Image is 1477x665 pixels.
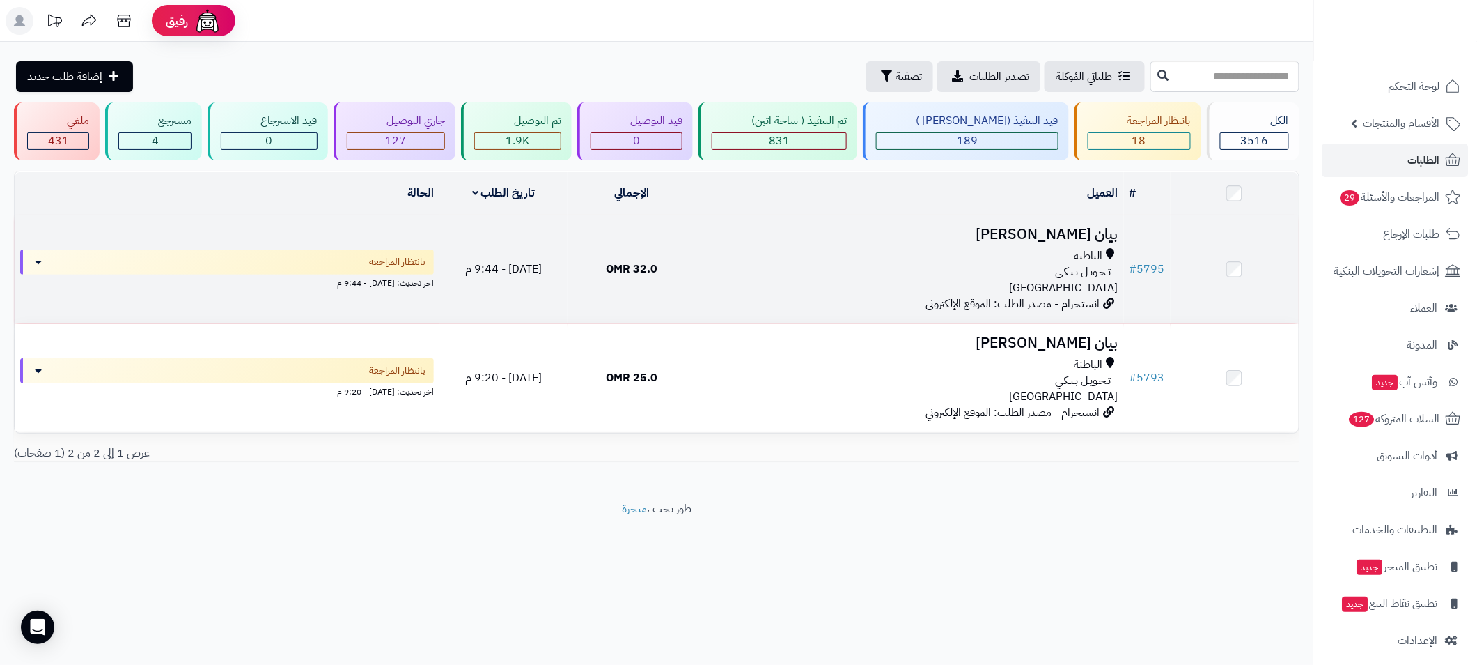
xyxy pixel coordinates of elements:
[37,7,72,38] a: تحديثات المنصة
[20,275,434,289] div: اخر تحديث: [DATE] - 9:44 م
[347,113,445,129] div: جاري التوصيل
[926,296,1100,312] span: انستجرام - مصدر الطلب: الموقع الإلكتروني
[1010,280,1118,296] span: [GEOGRAPHIC_DATA]
[1384,224,1440,244] span: طلبات الإرجاع
[1357,560,1383,575] span: جديد
[1322,291,1469,325] a: العملاء
[21,611,54,644] div: Open Intercom Messenger
[1389,77,1440,96] span: لوحة التحكم
[1322,328,1469,362] a: المدونة
[1356,557,1438,576] span: تطبيق المتجر
[606,369,657,386] span: 25.0 OMR
[1130,369,1137,386] span: #
[575,102,696,160] a: قيد التوصيل 0
[1341,594,1438,613] span: تطبيق نقاط البيع
[1130,185,1136,201] a: #
[27,113,89,129] div: ملغي
[1322,439,1469,473] a: أدوات التسويق
[1045,61,1145,92] a: طلباتي المُوكلة
[1088,185,1118,201] a: العميل
[465,369,542,386] span: [DATE] - 9:20 م
[876,113,1058,129] div: قيد التنفيذ ([PERSON_NAME] )
[166,13,188,29] span: رفيق
[1334,261,1440,281] span: إشعارات التحويلات البنكية
[385,132,406,149] span: 127
[1322,365,1469,399] a: وآتس آبجديد
[926,404,1100,421] span: انستجرام - مصدر الطلب: الموقع الإلكتروني
[369,364,425,378] span: بانتظار المراجعة
[102,102,205,160] a: مسترجع 4
[1322,181,1469,214] a: المراجعات والأسئلة29
[1322,624,1469,657] a: الإعدادات
[1130,261,1137,277] span: #
[1322,217,1469,251] a: طلبات الإرجاع
[957,132,978,149] span: 189
[152,132,159,149] span: 4
[1398,631,1438,650] span: الإعدادات
[896,68,922,85] span: تصفية
[1353,520,1438,540] span: التطبيقات والخدمات
[465,261,542,277] span: [DATE] - 9:44 م
[458,102,575,160] a: تم التوصيل 1.9K
[27,68,102,85] span: إضافة طلب جديد
[1322,144,1469,177] a: الطلبات
[1343,597,1368,612] span: جديد
[1408,151,1440,170] span: الطلبات
[1074,357,1103,373] span: الباطنة
[1322,587,1469,620] a: تطبيق نقاط البيعجديد
[1407,335,1438,355] span: المدونة
[48,132,69,149] span: 431
[614,185,649,201] a: الإجمالي
[1322,402,1469,436] a: السلات المتروكة127
[119,133,191,149] div: 4
[265,132,272,149] span: 0
[474,113,561,129] div: تم التوصيل
[1322,550,1469,583] a: تطبيق المتجرجديد
[860,102,1071,160] a: قيد التنفيذ ([PERSON_NAME] ) 189
[866,61,933,92] button: تصفية
[221,113,317,129] div: قيد الاسترجاع
[475,133,561,149] div: 1916
[606,261,657,277] span: 32.0 OMR
[20,383,434,398] div: اخر تحديث: [DATE] - 9:20 م
[1074,248,1103,264] span: الباطنة
[1322,254,1469,288] a: إشعارات التحويلات البنكية
[1130,261,1165,277] a: #5795
[591,133,682,149] div: 0
[407,185,434,201] a: الحالة
[1056,68,1113,85] span: طلباتي المُوكلة
[506,132,529,149] span: 1.9K
[1130,369,1165,386] a: #5793
[194,7,221,35] img: ai-face.png
[1371,372,1438,392] span: وآتس آب
[1088,113,1191,129] div: بانتظار المراجعة
[472,185,536,201] a: تاريخ الطلب
[702,335,1118,351] h3: بيان [PERSON_NAME]
[1322,513,1469,546] a: التطبيقات والخدمات
[221,133,316,149] div: 0
[712,133,846,149] div: 831
[1220,113,1289,129] div: الكل
[633,132,640,149] span: 0
[877,133,1057,149] div: 189
[1088,133,1190,149] div: 18
[1373,375,1398,390] span: جديد
[1339,188,1440,207] span: المراجعات والأسئلة
[622,500,647,517] a: متجرة
[769,132,790,149] span: 831
[1377,446,1438,466] span: أدوات التسويق
[1348,409,1440,429] span: السلات المتروكة
[1411,298,1438,318] span: العملاء
[1350,412,1375,427] span: 127
[1132,132,1146,149] span: 18
[11,102,102,160] a: ملغي 431
[16,61,133,92] a: إضافة طلب جديد
[1412,483,1438,503] span: التقارير
[591,113,682,129] div: قيد التوصيل
[331,102,458,160] a: جاري التوصيل 127
[696,102,860,160] a: تم التنفيذ ( ساحة اتين) 831
[369,255,425,269] span: بانتظار المراجعة
[1010,388,1118,405] span: [GEOGRAPHIC_DATA]
[969,68,1029,85] span: تصدير الطلبات
[1072,102,1204,160] a: بانتظار المراجعة 18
